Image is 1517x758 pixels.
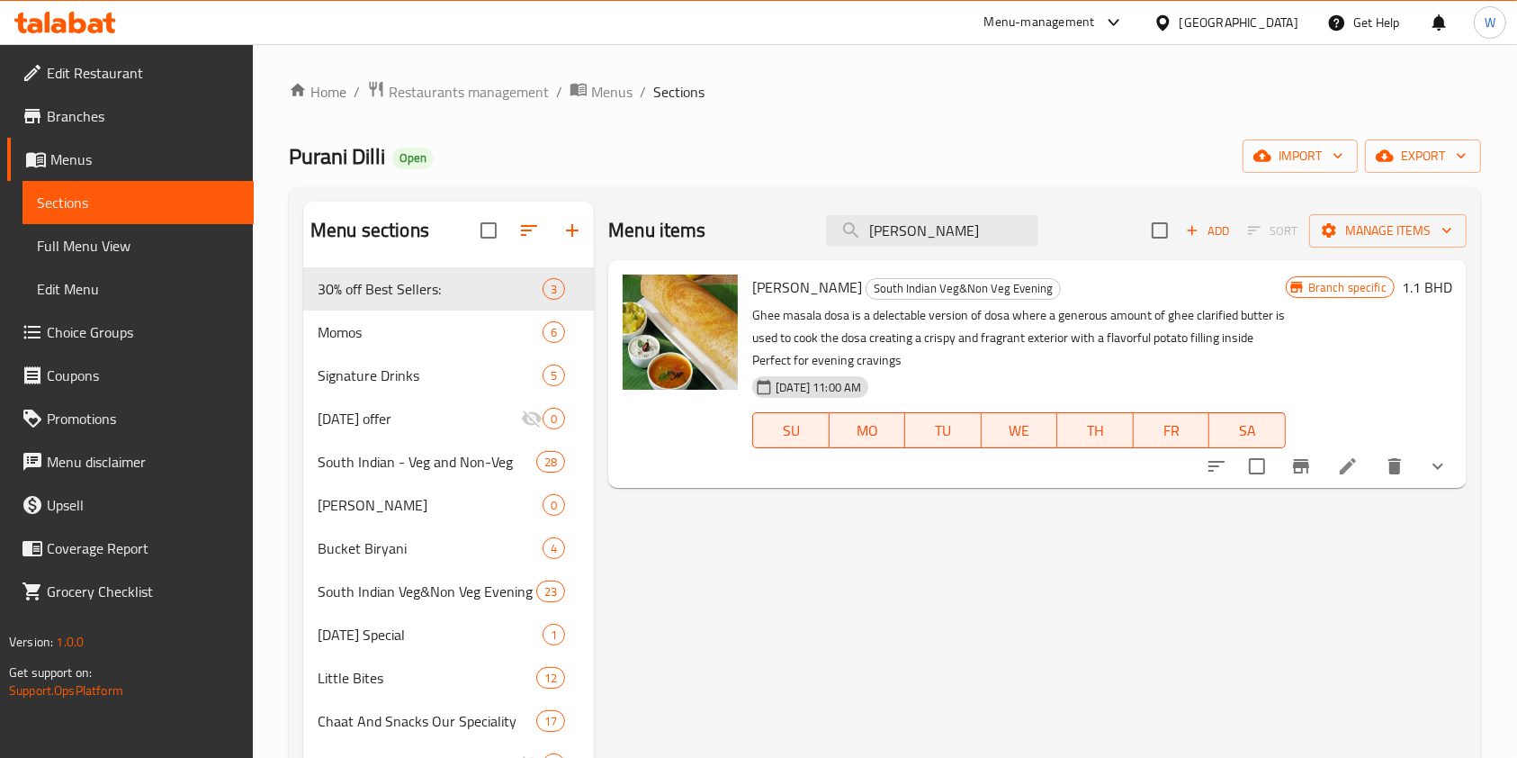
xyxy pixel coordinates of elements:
[9,661,92,684] span: Get support on:
[1134,412,1210,448] button: FR
[392,150,434,166] span: Open
[318,321,543,343] span: Momos
[318,624,543,645] div: Today’s Special
[1416,445,1459,488] button: show more
[752,304,1285,372] p: Ghee masala dosa is a delectable version of dosa where a generous amount of ghee clarified butter...
[537,583,564,600] span: 23
[989,418,1051,444] span: WE
[640,81,646,103] li: /
[543,624,565,645] div: items
[543,278,565,300] div: items
[912,418,974,444] span: TU
[536,667,565,689] div: items
[289,136,385,176] span: Purani Dilli
[37,235,239,257] span: Full Menu View
[608,217,706,244] h2: Menu items
[1485,13,1495,32] span: W
[1257,145,1343,167] span: import
[47,105,239,127] span: Branches
[318,581,536,602] span: South Indian Veg&Non Veg Evening
[760,418,821,444] span: SU
[1238,447,1276,485] span: Select to update
[543,365,565,386] div: items
[1195,445,1238,488] button: sort-choices
[7,483,254,527] a: Upsell
[47,365,239,386] span: Coupons
[367,80,549,104] a: Restaurants management
[318,451,536,473] span: South Indian - Veg and Non-Veg
[303,267,594,311] div: 30% off Best Sellers:3
[543,411,564,428] span: 0
[1179,217,1236,245] span: Add item
[543,627,564,644] span: 1
[303,656,594,699] div: Little Bites12
[9,630,53,654] span: Version:
[543,537,565,559] div: items
[1427,456,1449,477] svg: Show Choices
[866,278,1060,299] span: South Indian Veg&Non Veg Evening
[392,148,434,169] div: Open
[289,80,1481,104] nav: breadcrumb
[1279,445,1323,488] button: Branch-specific-item
[318,667,536,689] div: Little Bites
[7,527,254,570] a: Coverage Report
[591,81,633,103] span: Menus
[1141,212,1179,249] span: Select section
[984,12,1095,33] div: Menu-management
[1309,214,1467,248] button: Manage items
[1337,456,1359,477] a: Edit menu item
[521,408,543,429] svg: Inactive section
[303,440,594,483] div: South Indian - Veg and Non-Veg28
[543,494,565,516] div: items
[1373,445,1416,488] button: delete
[47,321,239,343] span: Choice Groups
[7,570,254,613] a: Grocery Checklist
[543,281,564,298] span: 3
[22,267,254,311] a: Edit Menu
[318,537,543,559] span: Bucket Biryani
[1209,412,1286,448] button: SA
[905,412,982,448] button: TU
[752,412,829,448] button: SU
[47,537,239,559] span: Coverage Report
[623,275,738,390] img: Ghee Masala Dosa
[50,149,239,170] span: Menus
[1301,279,1394,296] span: Branch specific
[1064,418,1127,444] span: TH
[982,412,1058,448] button: WE
[7,440,254,483] a: Menu disclaimer
[7,354,254,397] a: Coupons
[47,408,239,429] span: Promotions
[543,497,564,514] span: 0
[768,379,868,396] span: [DATE] 11:00 AM
[543,321,565,343] div: items
[9,679,123,702] a: Support.OpsPlatform
[47,494,239,516] span: Upsell
[318,710,536,732] span: Chaat And Snacks Our Speciality
[318,278,543,300] span: 30% off Best Sellers:
[289,81,346,103] a: Home
[22,224,254,267] a: Full Menu View
[543,540,564,557] span: 4
[303,699,594,743] div: Chaat And Snacks Our Speciality17
[303,570,594,613] div: South Indian Veg&Non Veg Evening23
[7,311,254,354] a: Choice Groups
[1183,221,1232,241] span: Add
[1402,275,1452,300] h6: 1.1 BHD
[570,80,633,104] a: Menus
[1379,145,1467,167] span: export
[318,408,521,429] span: [DATE] offer
[1141,418,1203,444] span: FR
[470,212,507,249] span: Select all sections
[37,192,239,213] span: Sections
[303,354,594,397] div: Signature Drinks5
[1057,412,1134,448] button: TH
[1365,140,1481,173] button: export
[543,324,564,341] span: 6
[318,365,543,386] span: Signature Drinks
[56,630,84,654] span: 1.0.0
[1243,140,1358,173] button: import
